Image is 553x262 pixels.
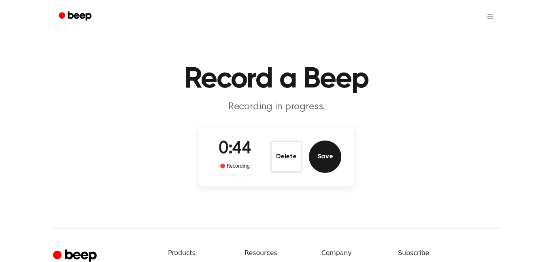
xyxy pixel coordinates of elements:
div: Recording [218,162,252,170]
h6: Company [321,248,385,258]
button: Save Audio Record [309,141,341,173]
button: Open menu [481,6,500,26]
span: 0:44 [219,141,251,158]
button: Delete Audio Record [270,141,302,173]
h6: Resources [245,248,308,258]
a: Beep [53,9,99,24]
p: Recording in progress. [121,100,432,114]
h6: Products [168,248,232,258]
h6: Subscribe [398,248,500,258]
h1: Record a Beep [69,65,484,94]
